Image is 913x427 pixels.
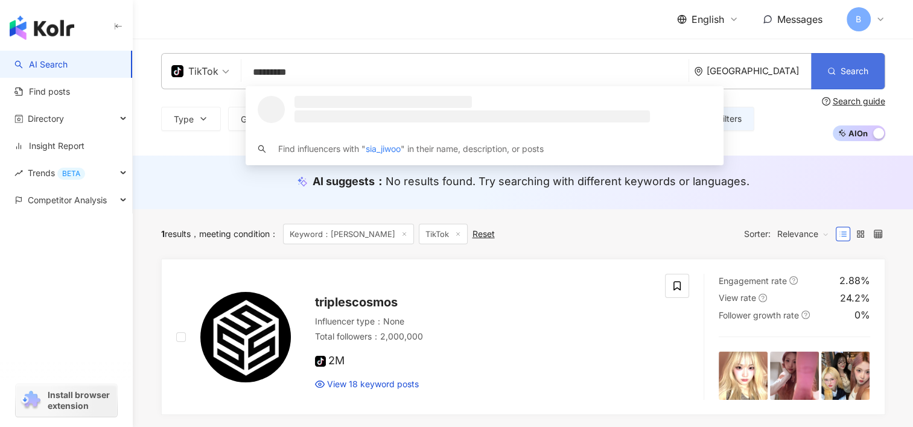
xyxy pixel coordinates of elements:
[283,224,414,244] span: Keyword：[PERSON_NAME]
[14,140,84,152] a: Insight Report
[719,293,756,303] span: View rate
[770,352,819,400] img: post-image
[28,159,85,186] span: Trends
[28,105,64,132] span: Directory
[161,229,191,239] div: results
[694,67,703,76] span: environment
[777,13,822,25] span: Messages
[856,13,861,26] span: B
[472,229,495,239] div: Reset
[313,174,749,189] div: AI suggests ：
[811,53,885,89] button: Search
[854,308,870,321] div: 0%
[19,391,42,410] img: chrome extension
[48,390,113,411] span: Install browser extension
[841,66,868,76] span: Search
[14,59,68,71] a: searchAI Search
[822,97,830,106] span: question-circle
[315,295,398,309] span: triplescosmos
[719,352,768,400] img: post-image
[419,224,468,244] span: TikTok
[759,294,767,302] span: question-circle
[200,292,291,382] img: KOL Avatar
[161,229,165,239] span: 1
[161,259,885,415] a: KOL AvatartriplescosmosInfluencer type：NoneTotal followers：2,000,0002MView 18 keyword postsEngage...
[315,315,651,327] div: Influencer type ： None
[228,107,297,131] button: Gender
[10,16,74,40] img: logo
[719,310,799,320] span: Follower growth rate
[821,352,870,400] img: post-image
[241,115,270,124] span: Gender
[258,145,266,153] span: search
[719,276,787,286] span: Engagement rate
[315,378,419,390] a: View 18 keyword posts
[327,378,419,390] span: View 18 keyword posts
[833,96,885,106] div: Search guide
[161,107,221,131] button: Type
[366,144,401,154] span: sia_jiwoo
[278,142,544,156] div: Find influencers with " " in their name, description, or posts
[386,175,749,188] span: No results found. Try searching with different keywords or languages.
[744,224,836,244] div: Sorter:
[315,355,345,367] span: 2M
[191,229,278,239] span: meeting condition ：
[171,62,218,81] div: TikTok
[14,169,23,177] span: rise
[14,86,70,98] a: Find posts
[801,311,810,319] span: question-circle
[692,13,724,26] span: English
[28,186,107,213] span: Competitor Analysis
[777,224,829,244] span: Relevance
[789,276,798,285] span: question-circle
[839,274,870,287] div: 2.88%
[174,115,194,124] span: Type
[57,168,85,180] div: BETA
[840,291,870,305] div: 24.2%
[707,66,811,76] div: [GEOGRAPHIC_DATA]
[16,384,117,417] a: chrome extensionInstall browser extension
[315,331,651,343] div: Total followers ： 2,000,000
